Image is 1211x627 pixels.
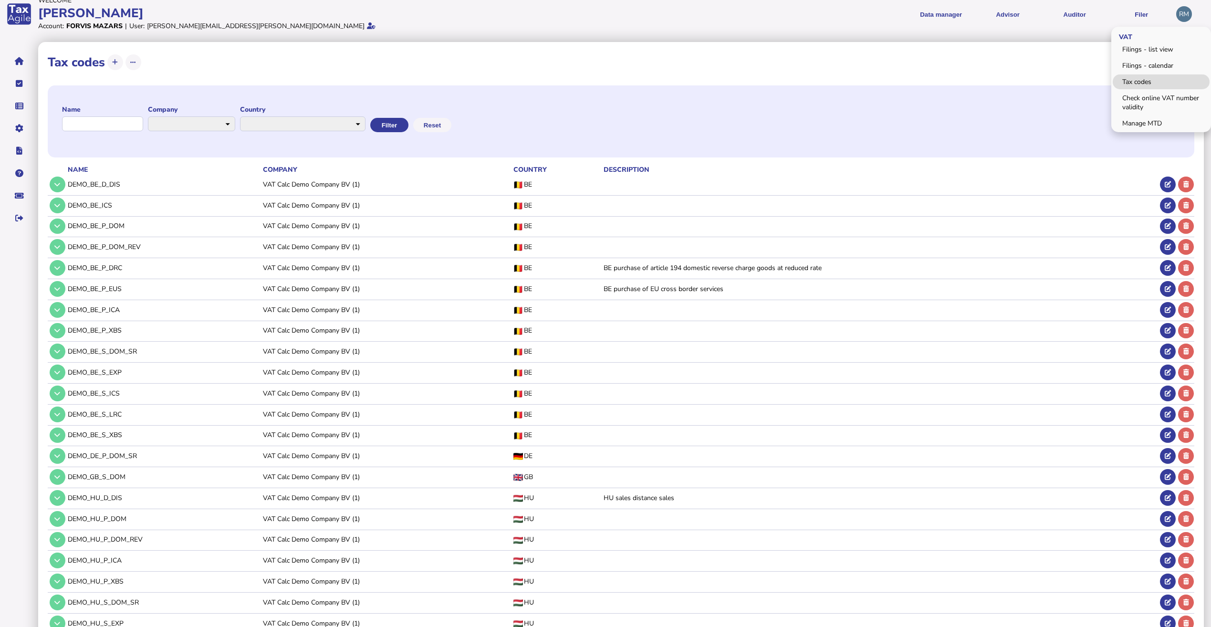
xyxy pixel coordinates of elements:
[1160,239,1176,255] button: Edit tax code
[50,595,65,610] button: Tax code details
[50,490,65,506] button: Tax code details
[513,537,523,544] img: HU flag
[50,428,65,443] button: Tax code details
[50,511,65,527] button: Tax code details
[513,369,523,376] img: BE flag
[1178,428,1194,443] button: Delete tax code
[602,488,1158,507] td: HU sales distance sales
[261,216,512,236] td: VAT Calc Demo Company BV (1)
[513,514,601,523] div: HU
[66,363,261,382] td: DEMO_BE_S_EXP
[1178,407,1194,422] button: Delete tax code
[1176,6,1192,22] div: Profile settings
[1160,532,1176,548] button: Edit tax code
[513,307,523,314] img: BE flag
[1178,344,1194,359] button: Delete tax code
[261,258,512,278] td: VAT Calc Demo Company BV (1)
[9,73,29,94] button: Tasks
[1178,260,1194,276] button: Delete tax code
[513,430,601,439] div: BE
[66,342,261,361] td: DEMO_BE_S_DOM_SR
[261,363,512,382] td: VAT Calc Demo Company BV (1)
[513,286,523,293] img: BE flag
[66,21,123,31] div: Forvis Mazars
[513,474,523,481] img: GB flag
[1160,490,1176,506] button: Edit tax code
[261,446,512,466] td: VAT Calc Demo Company BV (1)
[513,202,523,209] img: BE flag
[513,201,601,210] div: BE
[513,181,523,188] img: BE flag
[38,21,64,31] div: Account:
[66,383,261,403] td: DEMO_BE_S_ICS
[370,118,408,132] button: Filter
[1160,553,1176,568] button: Edit tax code
[1178,198,1194,213] button: Delete tax code
[513,535,601,544] div: HU
[66,592,261,612] td: DEMO_HU_S_DOM_SR
[1113,42,1210,57] a: Filings - list view
[50,323,65,339] button: Tax code details
[66,216,261,236] td: DEMO_BE_P_DOM
[50,386,65,401] button: Tax code details
[513,432,523,439] img: BE flag
[602,165,1158,175] th: Description
[1160,302,1176,318] button: Edit tax code
[66,425,261,445] td: DEMO_BE_S_XBS
[1160,407,1176,422] button: Edit tax code
[602,279,1158,298] td: BE purchase of EU cross border services
[1160,469,1176,485] button: Edit tax code
[50,407,65,422] button: Tax code details
[50,219,65,234] button: Tax code details
[1178,511,1194,527] button: Delete tax code
[513,557,523,564] img: HU flag
[1178,532,1194,548] button: Delete tax code
[1044,2,1105,26] button: Auditor
[9,141,29,161] button: Developer hub links
[911,2,971,26] button: Shows a dropdown of Data manager options
[261,509,512,528] td: VAT Calc Demo Company BV (1)
[261,300,512,319] td: VAT Calc Demo Company BV (1)
[66,258,261,278] td: DEMO_BE_P_DRC
[1178,219,1194,234] button: Delete tax code
[513,389,601,398] div: BE
[125,21,127,31] div: |
[513,368,601,377] div: BE
[50,574,65,589] button: Tax code details
[513,599,523,606] img: HU flag
[261,195,512,215] td: VAT Calc Demo Company BV (1)
[261,488,512,507] td: VAT Calc Demo Company BV (1)
[1178,469,1194,485] button: Delete tax code
[1178,281,1194,297] button: Delete tax code
[1113,74,1210,89] a: Tax codes
[513,411,523,418] img: BE flag
[147,21,365,31] div: [PERSON_NAME][EMAIL_ADDRESS][PERSON_NAME][DOMAIN_NAME]
[513,244,523,251] img: BE flag
[513,348,523,355] img: BE flag
[513,165,601,174] div: Country
[1160,595,1176,610] button: Edit tax code
[66,467,261,487] td: DEMO_GB_S_DOM
[513,495,523,502] img: HU flag
[261,321,512,340] td: VAT Calc Demo Company BV (1)
[1178,595,1194,610] button: Delete tax code
[367,22,376,29] i: Email verified
[66,509,261,528] td: DEMO_HU_P_DOM
[66,530,261,549] td: DEMO_HU_P_DOM_REV
[261,165,512,175] th: Company
[513,451,601,460] div: DE
[62,105,143,114] label: Name
[50,302,65,318] button: Tax code details
[1178,302,1194,318] button: Delete tax code
[1178,553,1194,568] button: Delete tax code
[1160,365,1176,380] button: Edit tax code
[129,21,145,31] div: User:
[1178,490,1194,506] button: Delete tax code
[1113,58,1210,73] a: Filings - calendar
[513,577,601,586] div: HU
[513,326,601,335] div: BE
[513,328,523,335] img: BE flag
[261,404,512,424] td: VAT Calc Demo Company BV (1)
[1160,260,1176,276] button: Edit tax code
